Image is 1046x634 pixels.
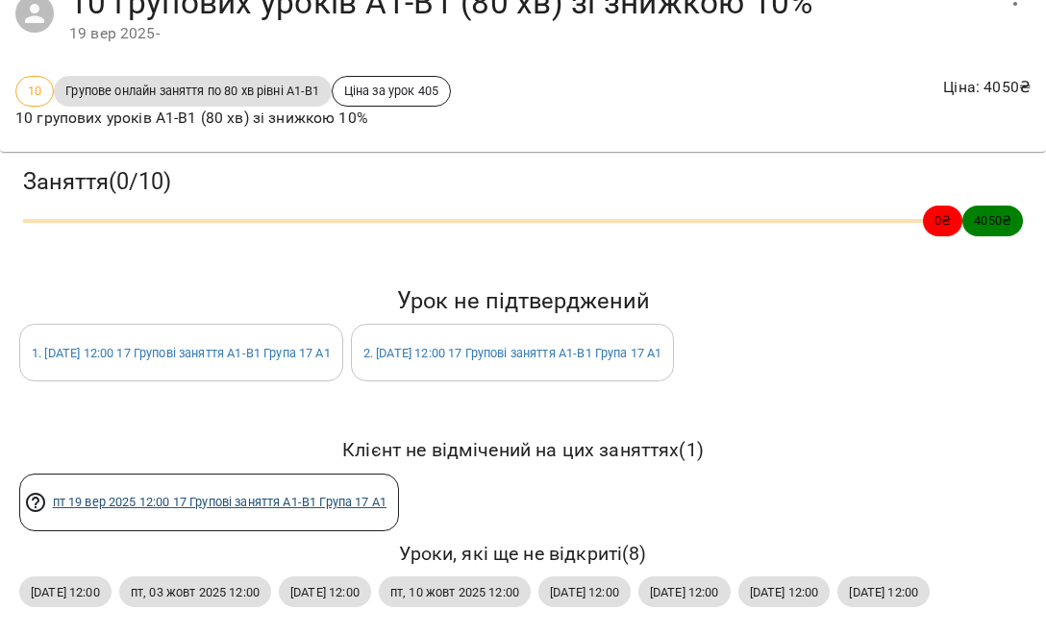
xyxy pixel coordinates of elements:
a: пт 19 вер 2025 12:00 17 Групові заняття А1-В1 Група 17 А1 [53,495,386,509]
div: 19 вер 2025 - [69,22,992,45]
span: Ціна за урок 405 [333,82,450,100]
span: 0 ₴ [923,211,962,230]
span: пт, 10 жовт 2025 12:00 [379,583,531,601]
a: 2. [DATE] 12:00 17 Групові заняття А1-В1 Група 17 А1 [363,346,662,360]
span: 4050 ₴ [962,211,1023,230]
span: [DATE] 12:00 [837,583,930,601]
span: [DATE] 12:00 [738,583,831,601]
span: [DATE] 12:00 [638,583,731,601]
a: 1. [DATE] 12:00 17 Групові заняття А1-В1 Група 17 А1 [32,346,331,360]
span: [DATE] 12:00 [19,583,112,601]
span: [DATE] 12:00 [538,583,631,601]
span: Групове онлайн заняття по 80 хв рівні А1-В1 [54,82,331,100]
h6: Клієнт не відмічений на цих заняттях ( 1 ) [19,435,1027,465]
h6: Уроки, які ще не відкриті ( 8 ) [19,539,1027,569]
span: 10 [16,82,53,100]
span: пт, 03 жовт 2025 12:00 [119,583,271,601]
h3: Заняття ( 0 / 10 ) [23,167,1023,197]
span: [DATE] 12:00 [279,583,371,601]
h5: Урок не підтверджений [19,286,1027,316]
p: 10 групових уроків А1-В1 (80 хв) зі знижкою 10% [15,107,451,130]
p: Ціна : 4050 ₴ [943,76,1031,99]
